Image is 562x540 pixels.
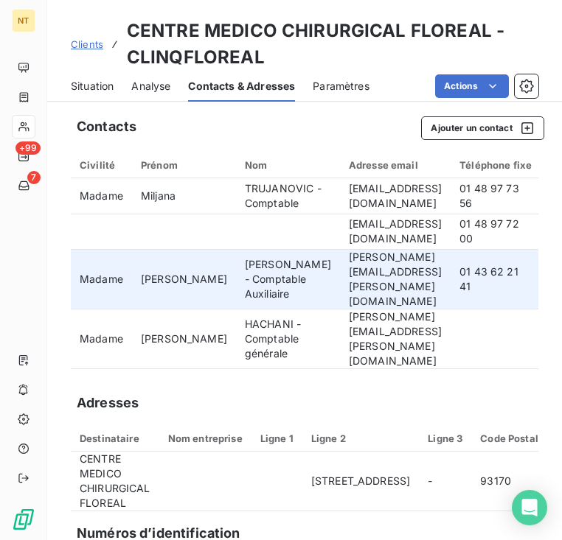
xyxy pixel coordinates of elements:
td: [EMAIL_ADDRESS][DOMAIN_NAME] [340,214,451,249]
td: Miljana [132,178,236,214]
td: [STREET_ADDRESS] [302,452,419,511]
td: CENTRE MEDICO CHIRURGICAL FLOREAL [71,452,159,511]
td: 01 48 97 73 56 [451,178,541,214]
h3: CENTRE MEDICO CHIRURGICAL FLOREAL - CLINQFLOREAL [127,18,538,71]
div: Nom entreprise [168,432,243,444]
a: Clients [71,37,103,52]
td: Madame [71,178,132,214]
div: Adresse email [349,159,442,171]
div: Prénom [141,159,227,171]
td: [PERSON_NAME] [132,309,236,368]
span: Clients [71,38,103,50]
div: Téléphone fixe [459,159,532,171]
span: 7 [27,171,41,184]
div: Ligne 1 [260,432,294,444]
td: [EMAIL_ADDRESS][DOMAIN_NAME] [340,178,451,214]
div: NT [12,9,35,32]
img: Logo LeanPay [12,508,35,531]
td: 01 43 62 21 41 [451,249,541,309]
span: Analyse [131,79,170,94]
td: [PERSON_NAME] [132,249,236,309]
div: Code Postal [480,432,538,444]
span: +99 [15,141,41,155]
div: Ligne 2 [311,432,410,444]
button: Ajouter un contact [421,116,544,140]
td: [PERSON_NAME][EMAIL_ADDRESS][PERSON_NAME][DOMAIN_NAME] [340,309,451,368]
td: [PERSON_NAME] - Comptable Auxiliaire [236,249,340,309]
span: Contacts & Adresses [188,79,295,94]
div: Open Intercom Messenger [512,490,547,525]
div: Destinataire [80,432,150,444]
div: Ligne 3 [428,432,462,444]
td: - [419,452,471,511]
div: Civilité [80,159,123,171]
div: Nom [245,159,331,171]
h5: Contacts [77,116,136,137]
td: 93170 [471,452,547,511]
td: TRUJANOVIC - Comptable [236,178,340,214]
span: Paramètres [313,79,370,94]
td: 01 48 97 72 00 [451,214,541,249]
td: HACHANI - Comptable générale [236,309,340,368]
button: Actions [435,74,509,98]
td: [PERSON_NAME][EMAIL_ADDRESS][PERSON_NAME][DOMAIN_NAME] [340,249,451,309]
td: Madame [71,309,132,368]
span: Situation [71,79,114,94]
td: Madame [71,249,132,309]
h5: Adresses [77,393,139,413]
